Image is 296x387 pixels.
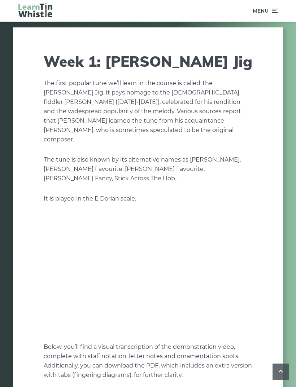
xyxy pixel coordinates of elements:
img: LearnTinWhistle.com [18,3,52,17]
p: The tune is also known by its alternative names as [PERSON_NAME], [PERSON_NAME] Favourite, [PERSO... [44,155,252,183]
span: Menu [253,2,269,20]
p: The first popular tune we’ll learn in the course is called The [PERSON_NAME] Jig. It pays homage ... [44,79,252,144]
p: Below, you’ll find a visual transcription of the demonstration video, complete with staff notatio... [44,342,252,380]
p: It is played in the E Dorian scale. [44,194,252,203]
h1: Week 1: [PERSON_NAME] Jig [44,53,252,70]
